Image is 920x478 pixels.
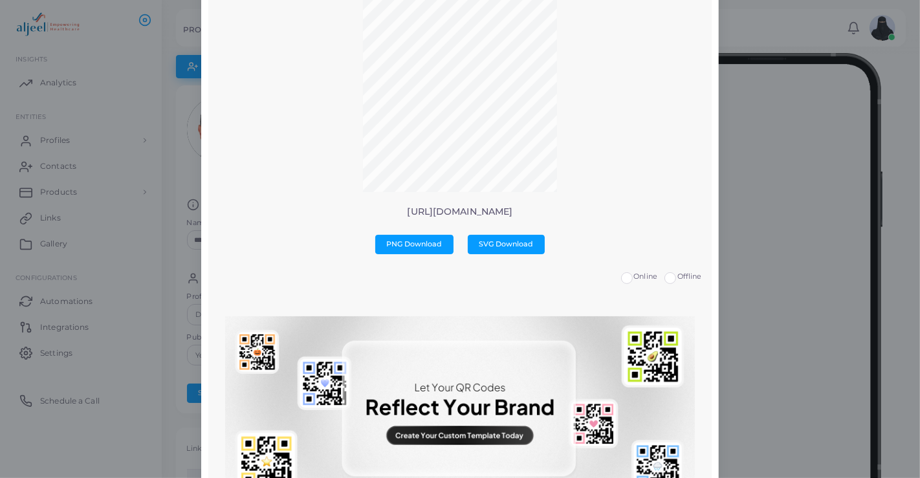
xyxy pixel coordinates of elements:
[468,235,545,254] button: SVG Download
[677,272,702,281] span: Offline
[479,239,534,248] span: SVG Download
[218,206,701,217] p: [URL][DOMAIN_NAME]
[387,239,443,248] span: PNG Download
[633,272,657,281] span: Online
[375,235,454,254] button: PNG Download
